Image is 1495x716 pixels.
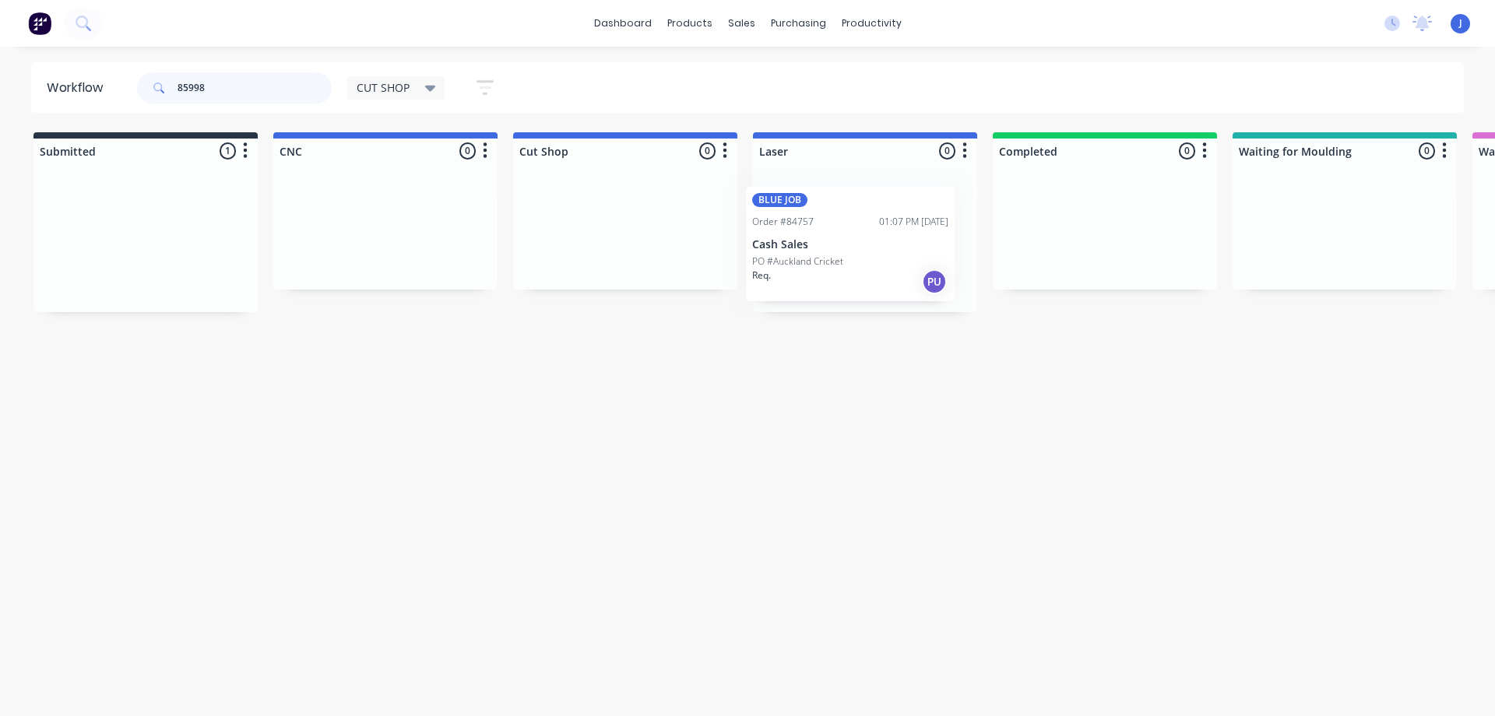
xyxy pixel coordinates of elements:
[28,12,51,35] img: Factory
[834,12,909,35] div: productivity
[178,72,332,104] input: Search for orders...
[586,12,660,35] a: dashboard
[1459,16,1462,30] span: J
[720,12,763,35] div: sales
[47,79,111,97] div: Workflow
[763,12,834,35] div: purchasing
[357,79,410,96] span: CUT SHOP
[660,12,720,35] div: products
